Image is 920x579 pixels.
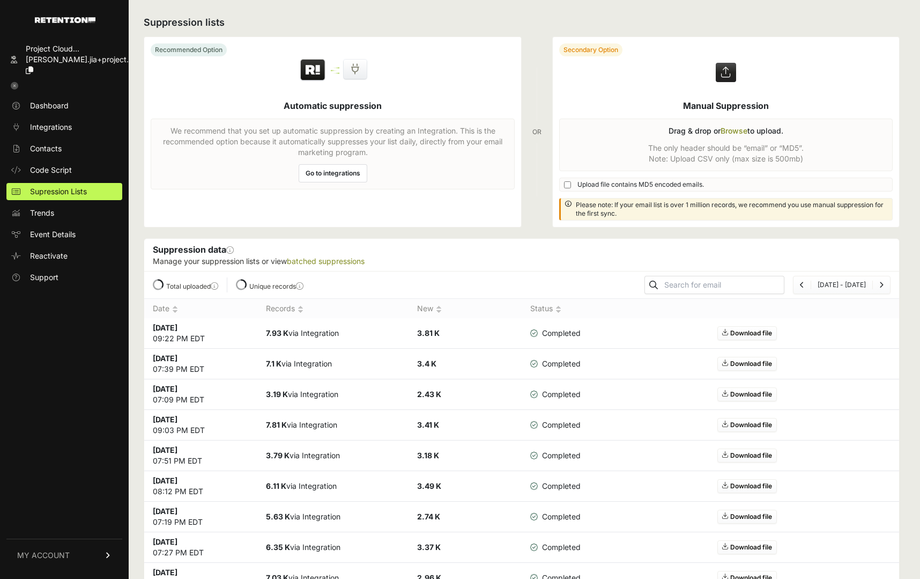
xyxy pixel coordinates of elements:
[530,420,581,430] span: Completed
[717,540,777,554] a: Download file
[532,36,541,228] div: OR
[417,420,439,429] strong: 3.41 K
[30,122,72,133] span: Integrations
[144,379,257,410] td: 07:09 PM EDT
[153,384,177,393] strong: [DATE]
[144,299,257,319] th: Date
[417,359,436,368] strong: 3.4 K
[530,358,581,369] span: Completed
[417,481,441,490] strong: 3.49 K
[30,165,72,175] span: Code Script
[266,481,286,490] strong: 6.11 K
[266,451,290,460] strong: 3.79 K
[153,354,177,363] strong: [DATE]
[555,305,561,313] img: no_sort-eaf950dc5ab64cae54d48a5578032e96f70b2ecb7d747501f34c8f2db400fb66.gif
[153,537,177,546] strong: [DATE]
[717,418,777,432] a: Download file
[331,67,339,69] img: integration
[257,441,409,471] td: via Integration
[284,99,382,112] h5: Automatic suppression
[287,256,365,266] a: batched suppressions
[417,543,441,552] strong: 3.37 K
[144,349,257,379] td: 07:39 PM EDT
[257,410,409,441] td: via Integration
[879,281,884,289] a: Next
[257,471,409,502] td: via Integration
[151,43,227,56] div: Recommended Option
[30,251,68,261] span: Reactivate
[153,323,177,332] strong: [DATE]
[417,451,439,460] strong: 3.18 K
[6,162,122,179] a: Code Script
[30,100,69,111] span: Dashboard
[30,208,54,218] span: Trends
[26,43,133,54] div: Project Cloud...
[153,445,177,455] strong: [DATE]
[257,349,409,379] td: via Integration
[331,70,339,71] img: integration
[158,126,508,158] p: We recommend that you set up automatic suppression by creating an Integration. This is the recomm...
[6,183,122,200] a: Supression Lists
[417,512,440,521] strong: 2.74 K
[153,476,177,485] strong: [DATE]
[144,318,257,349] td: 09:22 PM EDT
[6,226,122,243] a: Event Details
[662,277,784,292] input: Search for email
[172,305,178,313] img: no_sort-eaf950dc5ab64cae54d48a5578032e96f70b2ecb7d747501f34c8f2db400fb66.gif
[266,390,288,399] strong: 3.19 K
[249,282,303,290] label: Unique records
[257,318,409,349] td: via Integration
[811,281,872,289] li: [DATE] - [DATE]
[266,543,290,552] strong: 6.35 K
[144,532,257,563] td: 07:27 PM EDT
[266,359,281,368] strong: 7.1 K
[153,507,177,516] strong: [DATE]
[17,550,70,561] span: MY ACCOUNT
[144,471,257,502] td: 08:12 PM EDT
[530,542,581,553] span: Completed
[6,119,122,136] a: Integrations
[717,479,777,493] a: Download file
[717,449,777,463] a: Download file
[30,186,87,197] span: Supression Lists
[409,299,522,319] th: New
[717,510,777,524] a: Download file
[436,305,442,313] img: no_sort-eaf950dc5ab64cae54d48a5578032e96f70b2ecb7d747501f34c8f2db400fb66.gif
[530,328,581,339] span: Completed
[6,247,122,265] a: Reactivate
[522,299,597,319] th: Status
[144,441,257,471] td: 07:51 PM EDT
[257,299,409,319] th: Records
[6,97,122,114] a: Dashboard
[800,281,804,289] a: Previous
[153,568,177,577] strong: [DATE]
[417,328,440,338] strong: 3.81 K
[166,282,218,290] label: Total uploaded
[35,17,95,23] img: Retention.com
[144,239,899,271] div: Suppression data
[257,379,409,410] td: via Integration
[6,40,122,79] a: Project Cloud... [PERSON_NAME].jia+project...
[30,143,62,154] span: Contacts
[6,204,122,222] a: Trends
[717,357,777,371] a: Download file
[299,164,367,182] a: Go to integrations
[530,511,581,522] span: Completed
[26,55,133,64] span: [PERSON_NAME].jia+project...
[266,420,287,429] strong: 7.81 K
[793,276,891,294] nav: Page navigation
[30,229,76,240] span: Event Details
[717,326,777,340] a: Download file
[6,269,122,286] a: Support
[298,305,303,313] img: no_sort-eaf950dc5ab64cae54d48a5578032e96f70b2ecb7d747501f34c8f2db400fb66.gif
[6,539,122,571] a: MY ACCOUNT
[257,532,409,563] td: via Integration
[266,512,290,521] strong: 5.63 K
[299,58,327,82] img: Retention
[6,140,122,157] a: Contacts
[153,256,891,267] p: Manage your suppression lists or view
[530,450,581,461] span: Completed
[577,180,704,189] span: Upload file contains MD5 encoded emails.
[417,390,441,399] strong: 2.43 K
[564,181,571,188] input: Upload file contains MD5 encoded emails.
